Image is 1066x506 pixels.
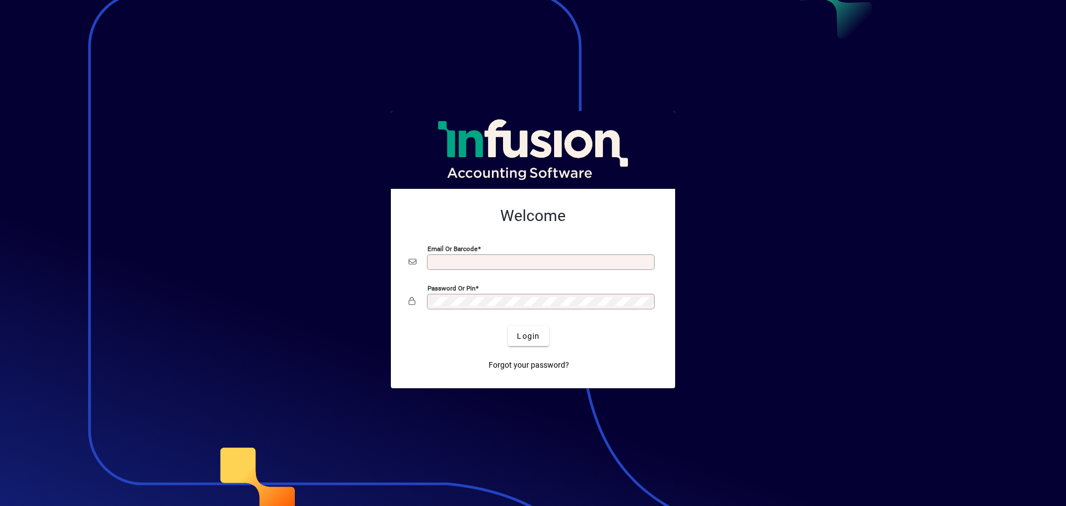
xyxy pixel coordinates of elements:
[489,359,569,371] span: Forgot your password?
[409,207,657,226] h2: Welcome
[484,355,574,375] a: Forgot your password?
[428,284,475,292] mat-label: Password or Pin
[428,245,477,253] mat-label: Email or Barcode
[508,326,549,346] button: Login
[517,330,540,342] span: Login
